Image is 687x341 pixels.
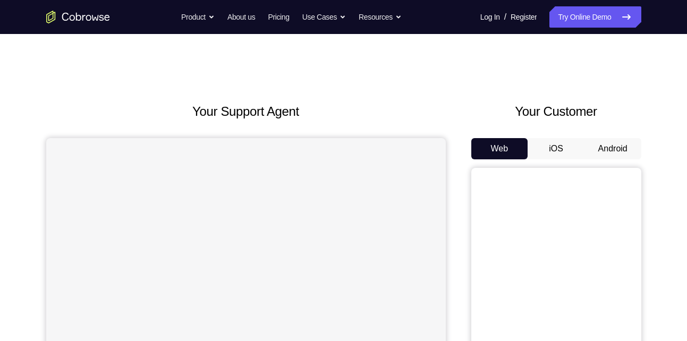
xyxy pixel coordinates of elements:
[181,6,215,28] button: Product
[549,6,641,28] a: Try Online Demo
[46,11,110,23] a: Go to the home page
[471,138,528,159] button: Web
[359,6,402,28] button: Resources
[302,6,346,28] button: Use Cases
[227,6,255,28] a: About us
[471,102,641,121] h2: Your Customer
[511,6,537,28] a: Register
[584,138,641,159] button: Android
[46,102,446,121] h2: Your Support Agent
[268,6,289,28] a: Pricing
[528,138,584,159] button: iOS
[480,6,500,28] a: Log In
[504,11,506,23] span: /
